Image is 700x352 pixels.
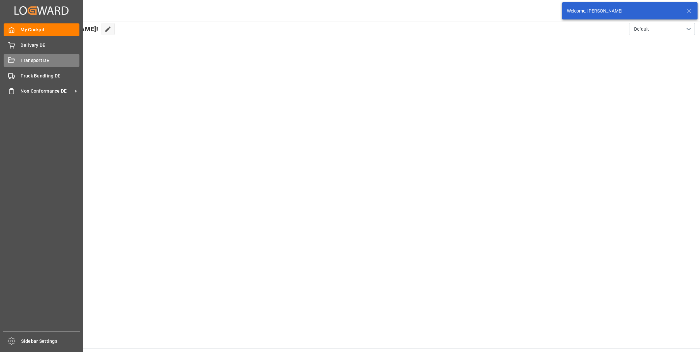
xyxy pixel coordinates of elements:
[27,23,98,35] span: Hello [PERSON_NAME]!
[4,54,79,67] a: Transport DE
[21,338,80,345] span: Sidebar Settings
[567,8,680,15] div: Welcome, [PERSON_NAME]
[21,73,80,79] span: Truck Bundling DE
[634,26,649,33] span: Default
[629,23,695,35] button: open menu
[21,57,80,64] span: Transport DE
[4,69,79,82] a: Truck Bundling DE
[21,88,73,95] span: Non Conformance DE
[4,23,79,36] a: My Cockpit
[21,42,80,49] span: Delivery DE
[21,26,80,33] span: My Cockpit
[4,39,79,51] a: Delivery DE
